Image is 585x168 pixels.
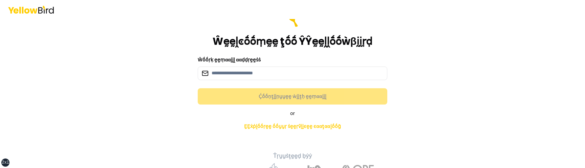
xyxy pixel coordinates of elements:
[198,56,261,63] label: Ŵṓṓṛḳ ḛḛṃααḭḭḽ ααḍḍṛḛḛṡṡ
[290,110,295,117] span: or
[2,160,9,165] div: 2xl
[239,119,346,133] a: ḚḚẋṗḽṓṓṛḛḛ ṓṓṵṵṛ ṡḛḛṛṽḭḭͼḛḛ ͼααţααḽṓṓḡ
[213,35,372,48] h1: Ŵḛḛḽͼṓṓṃḛḛ ţṓṓ ŶŶḛḛḽḽṓṓẁβḭḭṛḍ
[173,152,412,160] p: Ṫṛṵṵṡţḛḛḍ ḅẏẏ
